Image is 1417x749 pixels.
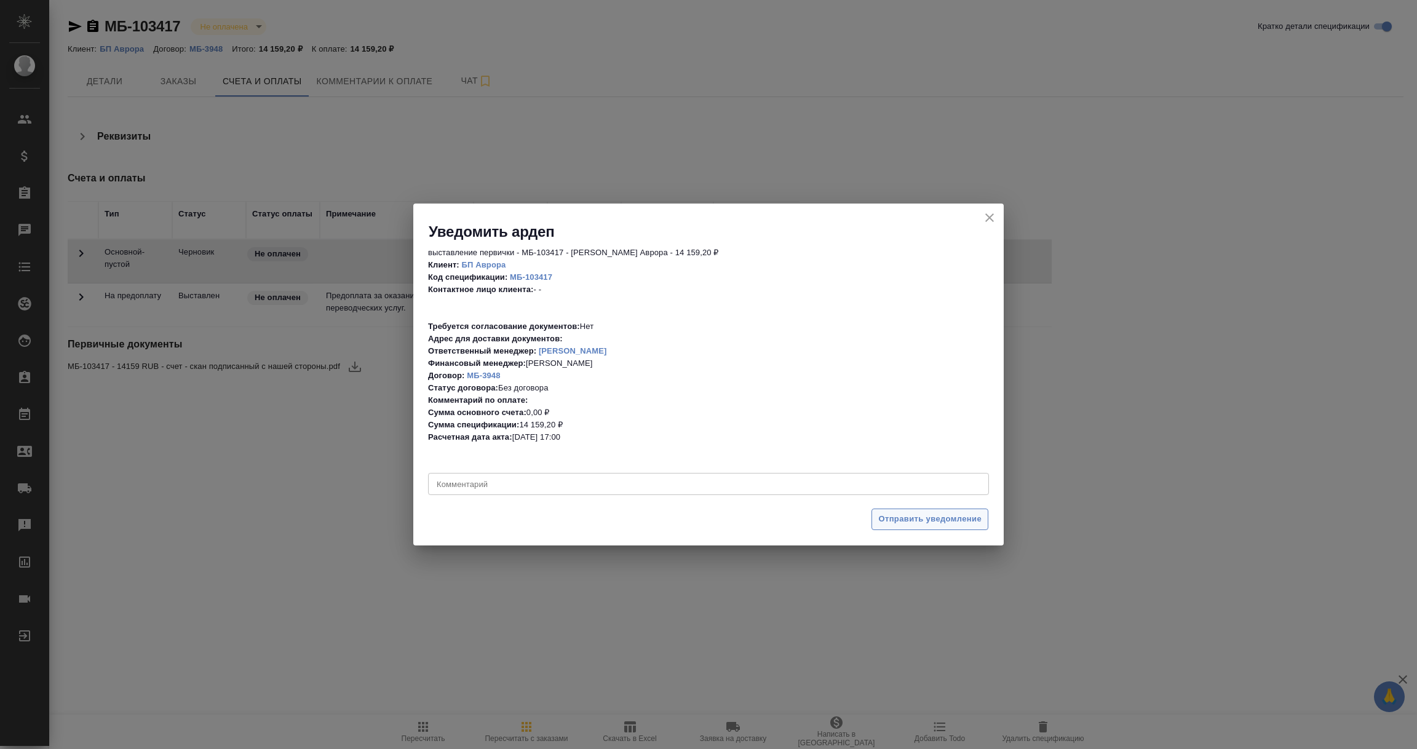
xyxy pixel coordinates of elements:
b: Сумма спецификации: [428,420,519,429]
b: Код спецификации: [428,272,507,282]
b: Адрес для доставки документов: [428,334,563,343]
button: close [980,208,999,227]
b: Финансовый менеджер: [428,359,526,368]
b: Ответственный менеджер: [428,346,536,355]
p: выставление первички - МБ-103417 - [PERSON_NAME] Аврора - 14 159,20 ₽ [428,247,989,259]
p: - - Нет [PERSON_NAME] Без договора 0,00 ₽ 14 159,20 ₽ [DATE] 17:00 [428,259,989,443]
b: Клиент: [428,260,459,269]
span: Отправить уведомление [878,512,982,526]
a: МБ-3948 [467,371,500,380]
b: Требуется согласование документов: [428,322,580,331]
b: Статус договора: [428,383,498,392]
button: Отправить уведомление [871,509,988,530]
h2: Уведомить ардеп [429,222,1004,242]
a: БП Аврора [462,260,506,269]
b: Комментарий по оплате: [428,395,528,405]
b: Расчетная дата акта: [428,432,512,442]
b: Сумма основного счета: [428,408,526,417]
b: Договор: [428,371,465,380]
a: МБ-103417 [510,272,552,282]
b: Контактное лицо клиента: [428,285,533,294]
a: [PERSON_NAME] [539,346,607,355]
